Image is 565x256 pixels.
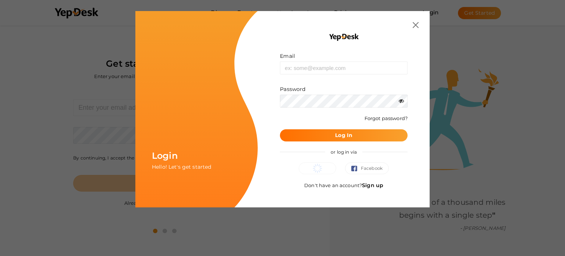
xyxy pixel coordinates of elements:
[304,182,383,188] span: Don't have an account?
[280,62,408,74] input: ex: some@example.com
[152,164,211,170] span: Hello! Let's get started
[351,165,383,172] span: Facebook
[362,182,383,189] a: Sign up
[365,115,408,121] a: Forgot password?
[280,129,408,141] button: Log In
[345,162,389,174] button: Facebook
[325,144,362,160] span: or log in via
[280,52,295,60] label: Email
[280,85,305,93] label: Password
[413,22,419,28] img: close.svg
[351,166,361,172] img: facebook.svg
[328,33,359,41] img: YEP_black_cropped.png
[335,132,352,138] b: Log In
[152,150,178,161] span: Login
